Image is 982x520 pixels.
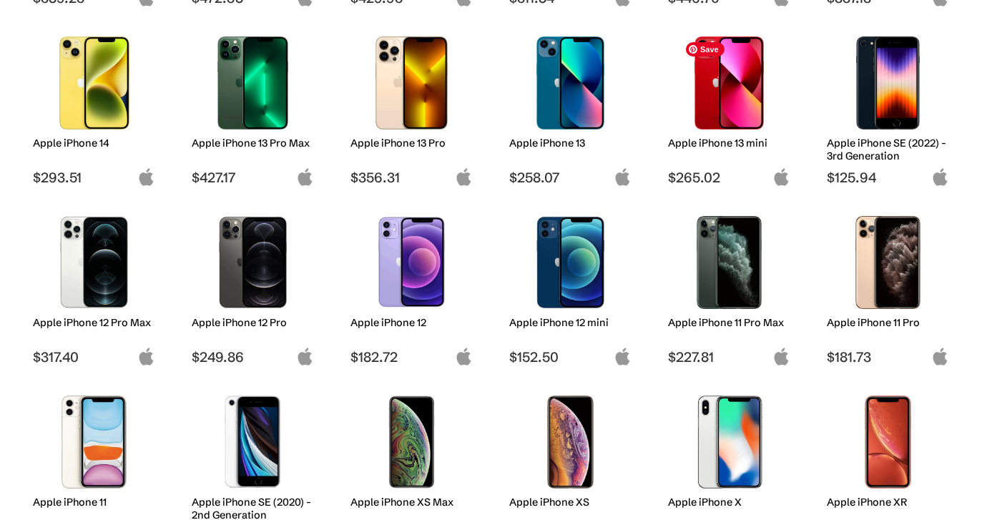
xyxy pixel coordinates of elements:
h2: Apple iPhone 12 Pro [192,316,314,329]
a: iPhone 13 Pro Apple iPhone 13 Pro $356.31 apple-logo [344,29,480,186]
span: $317.40 [33,348,155,366]
img: apple-logo [296,168,314,186]
span: $293.51 [33,169,155,186]
a: iPhone 14 Apple iPhone 14 $293.51 apple-logo [26,29,162,186]
a: iPhone 13 mini Apple iPhone 13 mini $265.02 apple-logo [662,29,797,186]
h2: Apple iPhone 13 Pro Max [192,137,314,149]
h2: Apple iPhone 11 Pro [827,316,949,329]
img: apple-logo [614,168,632,186]
img: apple-logo [137,348,155,366]
img: iPhone SE 3rd Gen [838,36,938,129]
img: iPhone SE 2nd Gen [202,396,303,489]
h2: Apple iPhone XS Max [350,496,473,509]
img: apple-logo [455,168,473,186]
a: iPhone 12 Pro Apple iPhone 12 Pro $249.86 apple-logo [185,209,321,366]
h2: Apple iPhone XS [509,496,632,509]
a: iPhone 13 Apple iPhone 13 $258.07 apple-logo [503,29,639,186]
img: iPhone 11 Pro Max [679,216,780,309]
a: iPhone 11 Pro Apple iPhone 11 Pro $181.73 apple-logo [820,209,956,366]
img: iPhone 11 Pro [838,216,938,309]
img: iPhone 11 [44,396,144,489]
span: $182.72 [350,348,473,366]
h2: Apple iPhone 12 mini [509,316,632,329]
img: apple-logo [772,168,790,186]
h2: Apple iPhone SE (2022) - 3rd Generation [827,137,949,162]
img: apple-logo [137,168,155,186]
span: $427.17 [192,169,314,186]
span: $356.31 [350,169,473,186]
img: iPhone 14 [44,36,144,129]
h2: Apple iPhone 11 Pro Max [668,316,790,329]
a: iPhone 12 mini Apple iPhone 12 mini $152.50 apple-logo [503,209,639,366]
span: Save [686,42,725,57]
h2: Apple iPhone 11 [33,496,155,509]
span: $227.81 [668,348,790,366]
span: $125.94 [827,169,949,186]
img: iPhone XR [838,396,938,489]
img: iPhone 13 Pro [361,36,462,129]
span: $249.86 [192,348,314,366]
img: iPhone 12 mini [520,216,621,309]
img: apple-logo [931,348,949,366]
img: iPhone 13 mini [679,36,780,129]
img: iPhone 13 [520,36,621,129]
span: $265.02 [668,169,790,186]
a: iPhone 11 Pro Max Apple iPhone 11 Pro Max $227.81 apple-logo [662,209,797,366]
img: apple-logo [772,348,790,366]
h2: Apple iPhone 13 mini [668,137,790,149]
span: $181.73 [827,348,949,366]
img: iPhone X [679,396,780,489]
a: iPhone 13 Pro Max Apple iPhone 13 Pro Max $427.17 apple-logo [185,29,321,186]
img: iPhone 12 Pro Max [44,216,144,309]
img: iPhone XS [520,396,621,489]
a: iPhone 12 Apple iPhone 12 $182.72 apple-logo [344,209,480,366]
span: $258.07 [509,169,632,186]
img: apple-logo [296,348,314,366]
img: iPhone 12 [361,216,462,309]
img: apple-logo [614,348,632,366]
h2: Apple iPhone X [668,496,790,509]
img: iPhone XS Max [361,396,462,489]
img: apple-logo [931,168,949,186]
a: iPhone 12 Pro Max Apple iPhone 12 Pro Max $317.40 apple-logo [26,209,162,366]
img: iPhone 12 Pro [202,216,303,309]
h2: Apple iPhone 14 [33,137,155,149]
h2: Apple iPhone 13 Pro [350,137,473,149]
h2: Apple iPhone 13 [509,137,632,149]
h2: Apple iPhone 12 [350,316,473,329]
span: $152.50 [509,348,632,366]
h2: Apple iPhone XR [827,496,949,509]
img: iPhone 13 Pro Max [202,36,303,129]
img: apple-logo [455,348,473,366]
a: iPhone SE 3rd Gen Apple iPhone SE (2022) - 3rd Generation $125.94 apple-logo [820,29,956,186]
h2: Apple iPhone 12 Pro Max [33,316,155,329]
